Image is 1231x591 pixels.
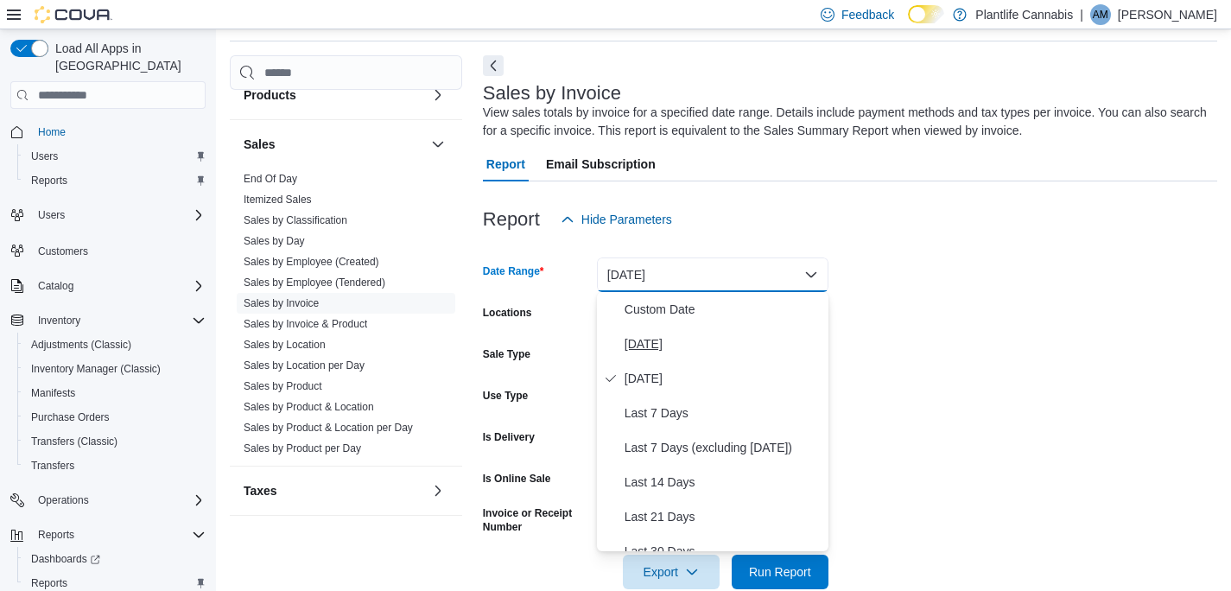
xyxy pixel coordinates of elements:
span: Reports [24,170,206,191]
button: Products [428,85,448,105]
span: Dashboards [24,549,206,569]
label: Date Range [483,264,544,278]
button: [DATE] [597,257,828,292]
a: Sales by Product per Day [244,442,361,454]
a: Manifests [24,383,82,404]
span: Last 21 Days [625,506,822,527]
button: Sales [428,134,448,155]
a: Users [24,146,65,167]
span: Dashboards [31,552,100,566]
a: Adjustments (Classic) [24,334,138,355]
button: Operations [3,488,213,512]
button: Manifests [17,381,213,405]
a: Sales by Location [244,339,326,351]
span: Email Subscription [546,147,656,181]
span: Transfers (Classic) [24,431,206,452]
span: Catalog [31,276,206,296]
span: Catalog [38,279,73,293]
a: Sales by Day [244,235,305,247]
p: | [1080,4,1083,25]
span: Sales by Day [244,234,305,248]
span: Manifests [24,383,206,404]
span: Home [38,125,66,139]
span: Sales by Product per Day [244,442,361,455]
span: Manifests [31,386,75,400]
span: Inventory [31,310,206,331]
p: Plantlife Cannabis [975,4,1073,25]
a: Sales by Product & Location [244,401,374,413]
span: Hide Parameters [581,211,672,228]
button: Sales [244,136,424,153]
div: Select listbox [597,292,828,551]
span: Export [633,555,709,589]
button: Reports [31,524,81,545]
input: Dark Mode [908,5,944,23]
span: Customers [38,245,88,258]
label: Invoice or Receipt Number [483,506,590,534]
label: Is Online Sale [483,472,551,486]
span: Load All Apps in [GEOGRAPHIC_DATA] [48,40,206,74]
button: Run Report [732,555,828,589]
span: Last 7 Days [625,403,822,423]
span: Sales by Invoice [244,296,319,310]
span: Custom Date [625,299,822,320]
span: Last 30 Days [625,541,822,562]
span: AM [1093,4,1108,25]
span: Reports [38,528,74,542]
button: Customers [3,238,213,263]
a: Sales by Product [244,380,322,392]
span: Last 7 Days (excluding [DATE]) [625,437,822,458]
span: Operations [38,493,89,507]
div: Abbie Mckie [1090,4,1111,25]
span: Inventory [38,314,80,327]
button: Inventory Manager (Classic) [17,357,213,381]
span: Sales by Product & Location per Day [244,421,413,435]
a: Transfers [24,455,81,476]
span: Reports [31,524,206,545]
a: Sales by Location per Day [244,359,365,372]
span: Users [31,205,206,226]
button: Home [3,119,213,144]
span: Transfers (Classic) [31,435,117,448]
span: Feedback [841,6,894,23]
span: Sales by Classification [244,213,347,227]
span: Dark Mode [908,23,909,24]
a: Sales by Employee (Created) [244,256,379,268]
span: Purchase Orders [24,407,206,428]
span: Last 14 Days [625,472,822,492]
button: Transfers [17,454,213,478]
button: Catalog [3,274,213,298]
button: Catalog [31,276,80,296]
span: Report [486,147,525,181]
button: Reports [17,168,213,193]
a: Home [31,122,73,143]
h3: Sales [244,136,276,153]
span: Inventory Manager (Classic) [24,359,206,379]
a: Reports [24,170,74,191]
span: Inventory Manager (Classic) [31,362,161,376]
a: Transfers (Classic) [24,431,124,452]
a: Sales by Invoice [244,297,319,309]
p: [PERSON_NAME] [1118,4,1217,25]
span: [DATE] [625,368,822,389]
button: Users [17,144,213,168]
a: Customers [31,241,95,262]
label: Sale Type [483,347,530,361]
button: Adjustments (Classic) [17,333,213,357]
span: Transfers [31,459,74,473]
span: Run Report [749,563,811,581]
button: Taxes [244,482,424,499]
a: Sales by Invoice & Product [244,318,367,330]
label: Use Type [483,389,528,403]
a: End Of Day [244,173,297,185]
span: [DATE] [625,334,822,354]
span: Users [31,149,58,163]
span: Reports [31,174,67,187]
span: Customers [31,239,206,261]
span: Sales by Product [244,379,322,393]
a: Sales by Employee (Tendered) [244,276,385,289]
label: Is Delivery [483,430,535,444]
span: Sales by Location [244,338,326,352]
span: End Of Day [244,172,297,186]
